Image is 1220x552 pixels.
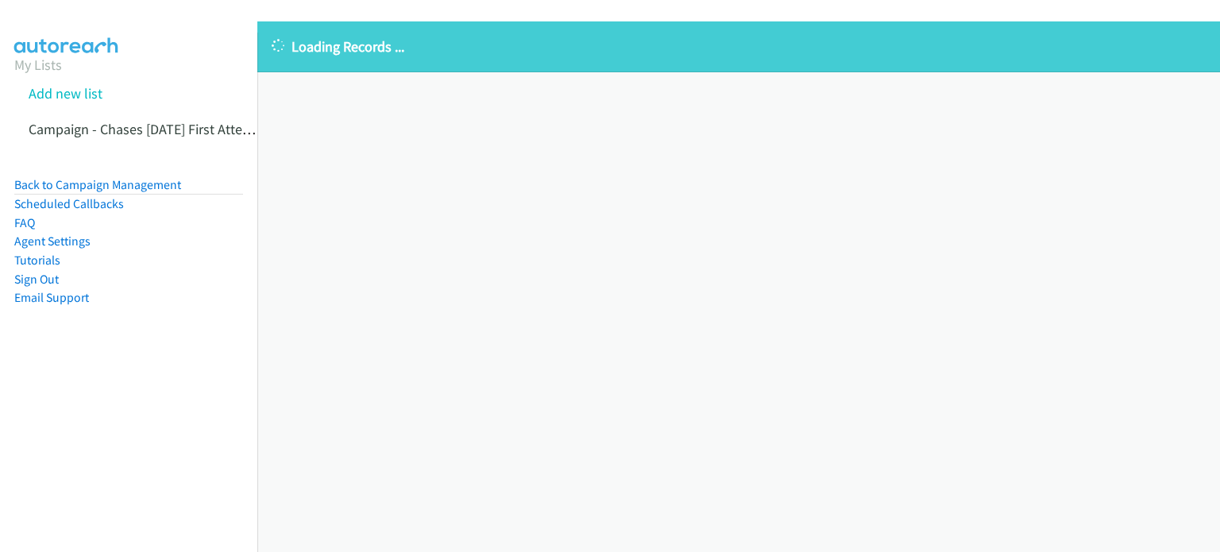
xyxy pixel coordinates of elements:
a: Tutorials [14,253,60,268]
a: Back to Campaign Management [14,177,181,192]
a: Add new list [29,84,102,102]
a: My Lists [14,56,62,74]
a: Campaign - Chases [DATE] First Attempt [29,120,267,138]
a: Scheduled Callbacks [14,196,124,211]
a: Sign Out [14,272,59,287]
a: FAQ [14,215,35,230]
a: Email Support [14,290,89,305]
p: Loading Records ... [272,36,1206,57]
a: Agent Settings [14,234,91,249]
